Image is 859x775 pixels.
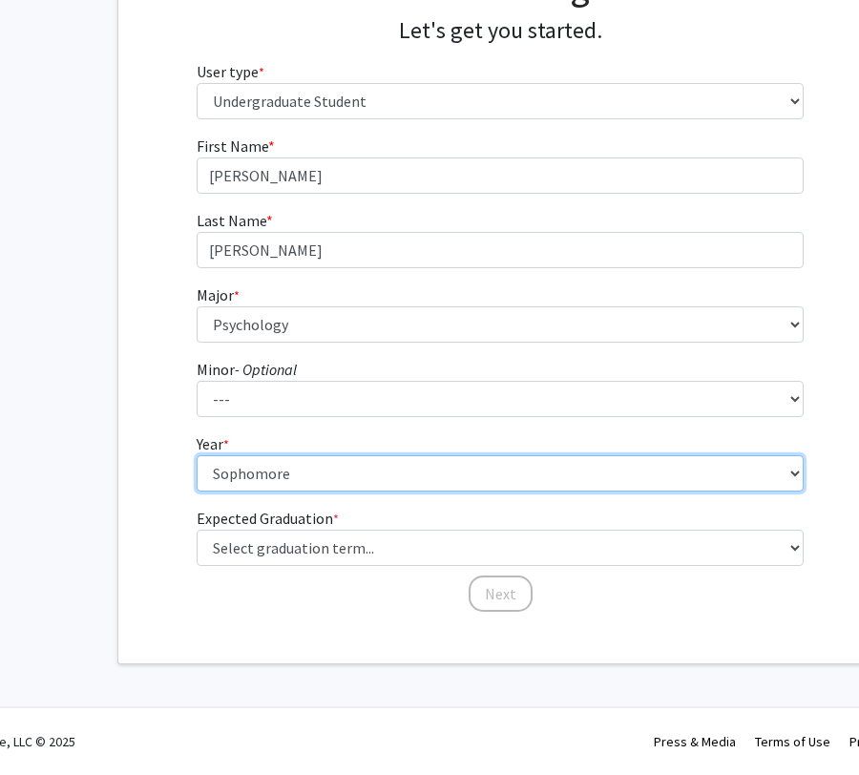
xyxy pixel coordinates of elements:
span: Last Name [197,211,266,230]
label: Major [197,283,240,306]
label: Expected Graduation [197,507,339,530]
iframe: Chat [14,689,81,761]
label: Minor [197,358,297,381]
a: Press & Media [654,733,736,750]
span: First Name [197,136,268,156]
label: Year [197,432,229,455]
a: Terms of Use [755,733,830,750]
button: Next [469,576,533,612]
label: User type [197,60,264,83]
h4: Let's get you started. [197,17,805,45]
i: - Optional [235,360,297,379]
